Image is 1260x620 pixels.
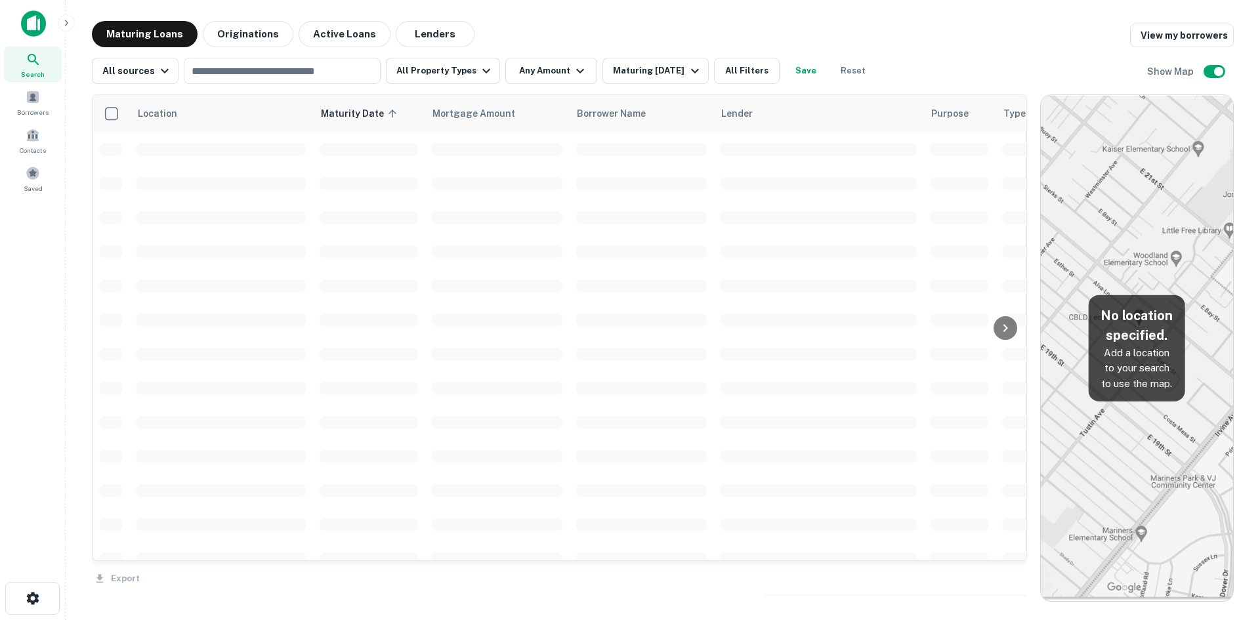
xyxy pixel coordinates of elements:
[313,95,425,132] th: Maturity Date
[931,106,969,121] span: Purpose
[714,58,780,84] button: All Filters
[24,183,43,194] span: Saved
[4,123,62,158] a: Contacts
[321,106,401,121] span: Maturity Date
[577,106,646,121] span: Borrower Name
[20,145,46,155] span: Contacts
[1099,344,1175,391] p: Add a location to your search to use the map.
[785,58,827,84] button: Save your search to get updates of matches that match your search criteria.
[4,85,62,120] a: Borrowers
[92,21,198,47] button: Maturing Loans
[21,69,45,79] span: Search
[137,106,177,121] span: Location
[299,21,390,47] button: Active Loans
[613,63,702,79] div: Maturing [DATE]
[569,95,713,132] th: Borrower Name
[1147,64,1196,79] h6: Show Map
[432,106,532,121] span: Mortgage Amount
[386,58,500,84] button: All Property Types
[203,21,293,47] button: Originations
[1194,515,1260,578] iframe: Chat Widget
[396,21,474,47] button: Lenders
[4,47,62,82] a: Search
[17,107,49,117] span: Borrowers
[92,58,178,84] button: All sources
[4,161,62,196] a: Saved
[713,95,923,132] th: Lender
[129,95,313,132] th: Location
[21,10,46,37] img: capitalize-icon.png
[425,95,569,132] th: Mortgage Amount
[1130,24,1234,47] a: View my borrowers
[1099,305,1175,344] h5: No location specified.
[602,58,708,84] button: Maturing [DATE]
[923,95,996,132] th: Purpose
[102,63,173,79] div: All sources
[505,58,597,84] button: Any Amount
[1041,95,1233,601] img: map-placeholder.webp
[832,58,874,84] button: Reset
[721,106,753,121] span: Lender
